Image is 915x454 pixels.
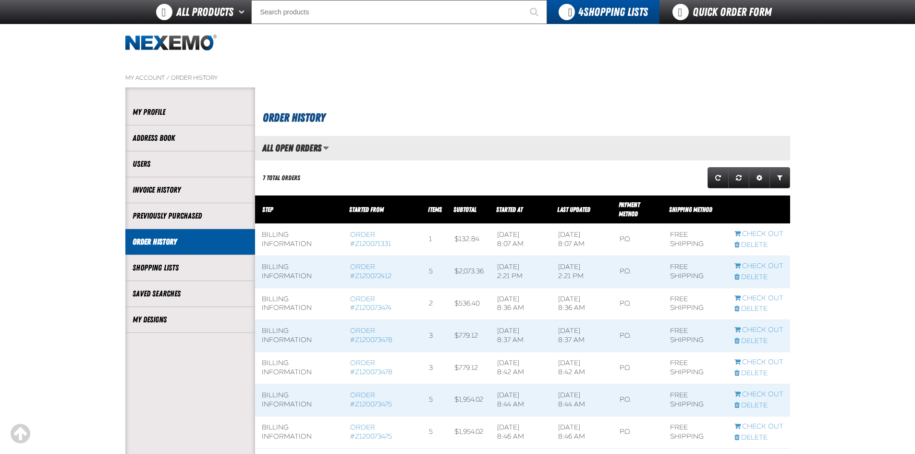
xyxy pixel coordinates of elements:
a: Order #Z120073478 [350,359,392,376]
a: Started At [496,206,523,213]
a: Continue checkout started from Z120073474 [734,294,783,303]
a: Continue checkout started from Z120073478 [734,326,783,335]
a: Delete checkout started from Z120073474 [734,305,783,314]
td: [DATE] 2:21 PM [490,256,551,288]
a: Home [125,35,217,51]
td: [DATE] 8:44 AM [490,384,551,416]
td: $1,954.02 [448,384,490,416]
span: Started From [349,206,384,213]
td: $1,954.02 [448,416,490,448]
a: Delete checkout started from Z120073478 [734,369,783,378]
a: My Designs [133,314,248,325]
td: [DATE] 8:37 AM [551,320,612,352]
td: Free Shipping [663,352,728,384]
a: Continue checkout started from Z120073478 [734,358,783,367]
a: Order #Z120072412 [350,263,391,280]
a: Delete checkout started from Z120073478 [734,337,783,346]
a: Delete checkout started from Z120073475 [734,401,783,410]
a: Delete checkout started from Z120072412 [734,273,783,282]
div: 7 Total Orders [263,173,300,183]
td: [DATE] 8:07 AM [551,224,612,256]
td: $132.84 [448,224,490,256]
a: Payment Method [619,201,640,218]
a: Expand or Collapse Grid Settings [749,167,770,188]
td: $536.40 [448,288,490,320]
a: My Account [125,74,165,82]
a: Continue checkout started from Z120073475 [734,422,783,431]
a: Continue checkout started from Z120073475 [734,390,783,399]
td: Free Shipping [663,224,728,256]
td: [DATE] 8:36 AM [551,288,612,320]
td: Free Shipping [663,384,728,416]
td: 5 [422,256,448,288]
a: Subtotal [453,206,476,213]
a: Expand or Collapse Grid Filters [769,167,790,188]
td: 1 [422,224,448,256]
span: Shipping Method [669,206,712,213]
strong: 4 [578,5,584,19]
a: Order #Z120073474 [350,295,391,312]
a: Invoice History [133,184,248,196]
a: Shopping Lists [133,262,248,273]
a: Continue checkout started from Z120071331 [734,230,783,239]
img: Nexemo logo [125,35,217,51]
span: All Products [176,3,233,21]
div: Billing Information [262,263,337,281]
td: Free Shipping [663,320,728,352]
a: Order History [133,236,248,247]
td: $779.12 [448,320,490,352]
a: Order #Z120071331 [350,231,391,248]
td: [DATE] 8:46 AM [490,416,551,448]
span: / [166,74,170,82]
td: 5 [422,416,448,448]
div: Billing Information [262,231,337,249]
td: Free Shipping [663,288,728,320]
a: Delete checkout started from Z120073475 [734,433,783,442]
td: [DATE] 8:44 AM [551,384,612,416]
a: Order History [171,74,218,82]
td: $2,073.36 [448,256,490,288]
span: Order History [263,111,325,124]
span: Step [262,206,273,213]
td: [DATE] 8:46 AM [551,416,612,448]
td: 3 [422,352,448,384]
td: [DATE] 8:37 AM [490,320,551,352]
span: Items [428,206,442,213]
td: [DATE] 8:36 AM [490,288,551,320]
div: Billing Information [262,423,337,442]
td: Free Shipping [663,416,728,448]
a: Refresh grid action [708,167,729,188]
div: Billing Information [262,295,337,313]
td: [DATE] 8:42 AM [490,352,551,384]
a: Last Updated [557,206,590,213]
a: Delete checkout started from Z120071331 [734,241,783,250]
td: $779.12 [448,352,490,384]
td: 3 [422,320,448,352]
a: Previously Purchased [133,210,248,221]
td: P.O. [613,256,663,288]
a: Continue checkout started from Z120072412 [734,262,783,271]
td: [DATE] 8:07 AM [490,224,551,256]
td: P.O. [613,288,663,320]
td: P.O. [613,416,663,448]
div: Billing Information [262,327,337,345]
a: Order #Z120073478 [350,327,392,344]
a: Saved Searches [133,288,248,299]
td: P.O. [613,320,663,352]
td: P.O. [613,224,663,256]
td: P.O. [613,352,663,384]
h2: All Open Orders [255,143,321,153]
span: Shopping Lists [578,5,648,19]
td: [DATE] 8:42 AM [551,352,612,384]
a: Users [133,159,248,170]
div: Billing Information [262,391,337,409]
td: Free Shipping [663,256,728,288]
td: [DATE] 2:21 PM [551,256,612,288]
td: P.O. [613,384,663,416]
td: 2 [422,288,448,320]
div: Scroll to the top [10,423,31,444]
th: Row actions [728,196,790,224]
